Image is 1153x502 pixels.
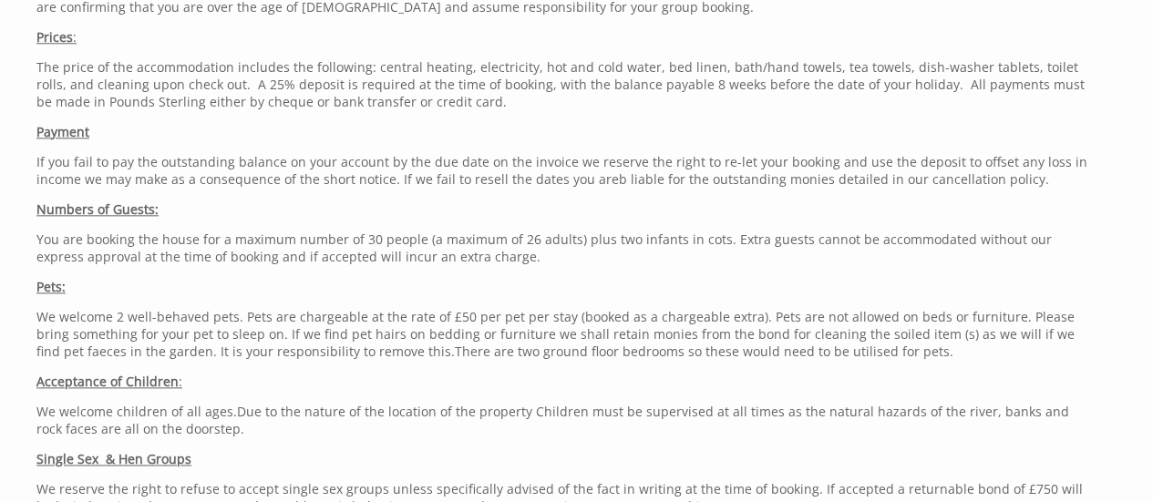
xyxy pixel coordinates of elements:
[36,153,1095,188] p: If you fail to pay the outstanding balance on your account by the due date on the invoice we rese...
[36,278,66,295] u: Pets:
[36,450,191,467] u: Single Sex & Hen Groups
[36,28,73,46] u: Prices
[36,373,179,390] u: Acceptance of Children
[36,123,89,140] u: Payment
[36,58,1095,110] p: The price of the accommodation includes the following: central heating, electricity, hot and cold...
[36,200,159,218] u: Numbers of Guests:
[36,231,1095,265] p: You are booking the house for a maximum number of 30 people (a maximum of 26 adults) plus two inf...
[36,403,1095,437] p: We welcome children of all ages.Due to the nature of the location of the property Children must b...
[73,28,77,46] u: :
[179,373,182,390] u: :
[36,308,1095,360] p: We welcome 2 well-behaved pets. Pets are chargeable at the rate of £50 per pet per stay (booked a...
